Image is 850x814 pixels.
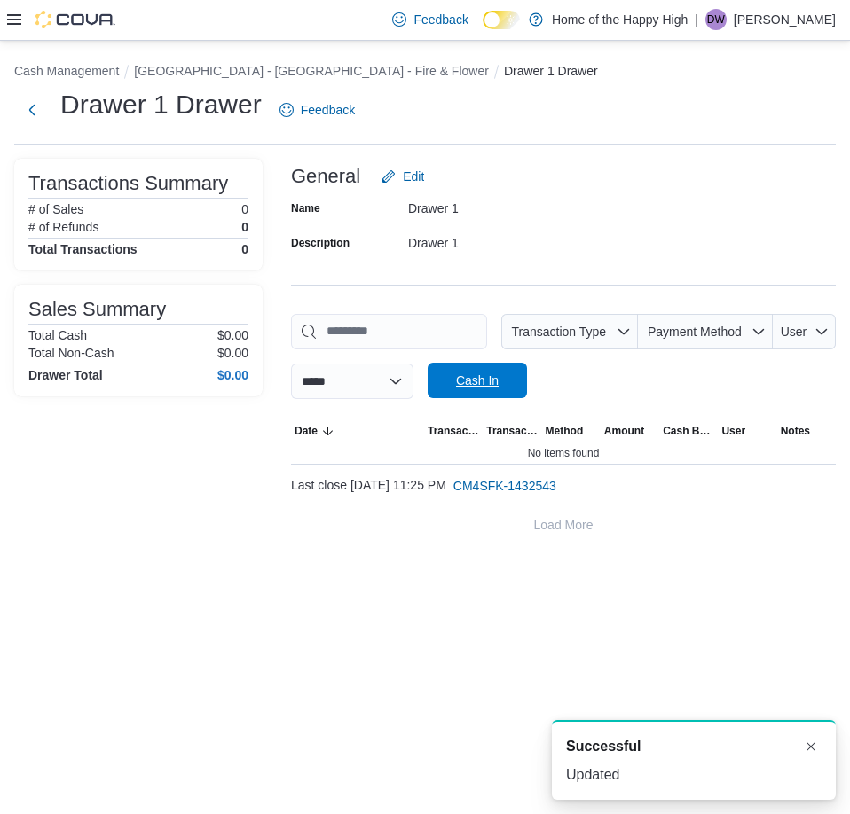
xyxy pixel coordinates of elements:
[28,346,114,360] h6: Total Non-Cash
[781,424,810,438] span: Notes
[28,220,98,234] h6: # of Refunds
[241,202,248,216] p: 0
[217,368,248,382] h4: $0.00
[566,736,822,757] div: Notification
[456,372,499,389] span: Cash In
[721,424,745,438] span: User
[374,159,431,194] button: Edit
[14,62,836,83] nav: An example of EuiBreadcrumbs
[501,314,638,349] button: Transaction Type
[408,229,646,250] div: Drawer 1
[291,468,836,504] div: Last close [DATE] 11:25 PM
[28,368,103,382] h4: Drawer Total
[28,242,138,256] h4: Total Transactions
[28,173,228,194] h3: Transactions Summary
[528,446,600,460] span: No items found
[14,92,50,128] button: Next
[28,299,166,320] h3: Sales Summary
[217,328,248,342] p: $0.00
[552,9,688,30] p: Home of the Happy High
[28,328,87,342] h6: Total Cash
[60,87,262,122] h1: Drawer 1 Drawer
[408,194,646,215] div: Drawer 1
[777,420,836,442] button: Notes
[486,424,538,438] span: Transaction #
[403,168,424,185] span: Edit
[601,420,659,442] button: Amount
[566,736,641,757] span: Successful
[483,29,484,30] span: Dark Mode
[511,325,606,339] span: Transaction Type
[648,325,742,339] span: Payment Method
[14,64,119,78] button: Cash Management
[291,314,487,349] input: This is a search bar. As you type, the results lower in the page will automatically filter.
[663,424,714,438] span: Cash Back
[534,516,594,534] span: Load More
[705,9,727,30] div: David Wegner
[291,420,424,442] button: Date
[483,420,541,442] button: Transaction #
[734,9,836,30] p: [PERSON_NAME]
[638,314,773,349] button: Payment Method
[695,9,698,30] p: |
[781,325,807,339] span: User
[773,314,836,349] button: User
[424,420,483,442] button: Transaction Type
[604,424,644,438] span: Amount
[295,424,318,438] span: Date
[217,346,248,360] p: $0.00
[291,507,836,543] button: Load More
[241,242,248,256] h4: 0
[707,9,725,30] span: DW
[385,2,475,37] a: Feedback
[413,11,468,28] span: Feedback
[483,11,520,29] input: Dark Mode
[35,11,115,28] img: Cova
[800,736,822,757] button: Dismiss toast
[504,64,598,78] button: Drawer 1 Drawer
[241,220,248,234] p: 0
[28,202,83,216] h6: # of Sales
[446,468,563,504] button: CM4SFK-1432543
[301,101,355,119] span: Feedback
[428,424,479,438] span: Transaction Type
[291,236,350,250] label: Description
[291,166,360,187] h3: General
[566,764,822,786] div: Updated
[291,201,320,215] label: Name
[428,363,527,398] button: Cash In
[546,424,584,438] span: Method
[134,64,489,78] button: [GEOGRAPHIC_DATA] - [GEOGRAPHIC_DATA] - Fire & Flower
[272,92,362,128] a: Feedback
[718,420,776,442] button: User
[659,420,718,442] button: Cash Back
[542,420,601,442] button: Method
[453,477,556,495] span: CM4SFK-1432543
